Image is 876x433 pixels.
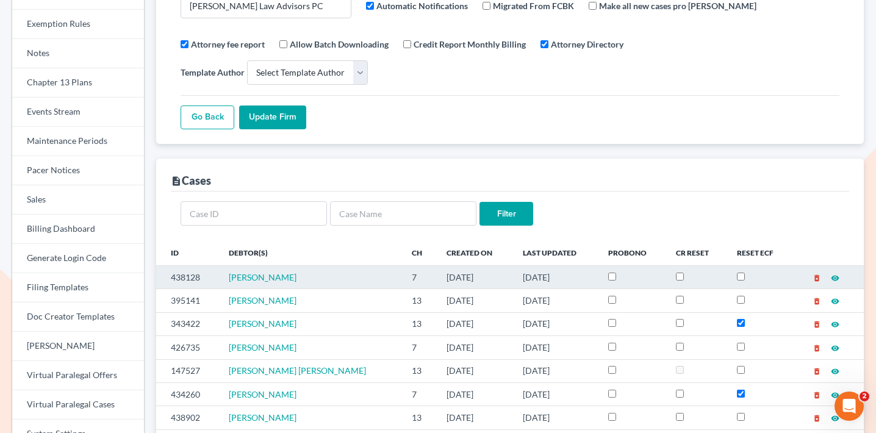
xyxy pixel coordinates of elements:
[181,201,327,226] input: Case ID
[813,389,821,399] a: delete_forever
[402,406,437,429] td: 13
[727,241,792,265] th: Reset ECF
[171,176,182,187] i: description
[813,295,821,306] a: delete_forever
[831,367,839,376] i: visibility
[813,318,821,329] a: delete_forever
[12,39,144,68] a: Notes
[813,274,821,282] i: delete_forever
[437,265,513,288] td: [DATE]
[831,342,839,352] a: visibility
[229,295,296,306] a: [PERSON_NAME]
[513,382,598,406] td: [DATE]
[551,38,623,51] label: Attorney Directory
[513,265,598,288] td: [DATE]
[831,272,839,282] a: visibility
[414,38,526,51] label: Credit Report Monthly Billing
[513,359,598,382] td: [DATE]
[513,406,598,429] td: [DATE]
[156,359,219,382] td: 147527
[12,127,144,156] a: Maintenance Periods
[12,302,144,332] a: Doc Creator Templates
[12,68,144,98] a: Chapter 13 Plans
[831,295,839,306] a: visibility
[156,382,219,406] td: 434260
[290,38,389,51] label: Allow Batch Downloading
[402,336,437,359] td: 7
[437,336,513,359] td: [DATE]
[831,274,839,282] i: visibility
[156,265,219,288] td: 438128
[12,273,144,302] a: Filing Templates
[229,389,296,399] a: [PERSON_NAME]
[156,289,219,312] td: 395141
[479,202,533,226] input: Filter
[831,344,839,352] i: visibility
[402,241,437,265] th: Ch
[813,272,821,282] a: delete_forever
[402,289,437,312] td: 13
[330,201,476,226] input: Case Name
[229,412,296,423] a: [PERSON_NAME]
[831,320,839,329] i: visibility
[402,312,437,335] td: 13
[219,241,402,265] th: Debtor(s)
[860,392,869,401] span: 2
[12,10,144,39] a: Exemption Rules
[813,344,821,352] i: delete_forever
[437,289,513,312] td: [DATE]
[813,367,821,376] i: delete_forever
[229,272,296,282] a: [PERSON_NAME]
[831,414,839,423] i: visibility
[191,38,265,51] label: Attorney fee report
[513,289,598,312] td: [DATE]
[666,241,727,265] th: CR Reset
[12,98,144,127] a: Events Stream
[813,342,821,352] a: delete_forever
[12,332,144,361] a: [PERSON_NAME]
[513,336,598,359] td: [DATE]
[229,318,296,329] a: [PERSON_NAME]
[813,391,821,399] i: delete_forever
[813,414,821,423] i: delete_forever
[831,318,839,329] a: visibility
[171,173,211,188] div: Cases
[12,156,144,185] a: Pacer Notices
[831,297,839,306] i: visibility
[835,392,864,421] iframe: Intercom live chat
[831,365,839,376] a: visibility
[239,106,306,130] input: Update Firm
[437,241,513,265] th: Created On
[598,241,666,265] th: ProBono
[156,241,219,265] th: ID
[437,312,513,335] td: [DATE]
[181,66,245,79] label: Template Author
[156,312,219,335] td: 343422
[402,265,437,288] td: 7
[402,359,437,382] td: 13
[831,391,839,399] i: visibility
[156,336,219,359] td: 426735
[12,361,144,390] a: Virtual Paralegal Offers
[181,106,234,130] a: Go Back
[229,365,366,376] a: [PERSON_NAME] [PERSON_NAME]
[437,359,513,382] td: [DATE]
[156,406,219,429] td: 438902
[813,297,821,306] i: delete_forever
[229,342,296,352] a: [PERSON_NAME]
[437,382,513,406] td: [DATE]
[12,185,144,215] a: Sales
[813,412,821,423] a: delete_forever
[831,389,839,399] a: visibility
[831,412,839,423] a: visibility
[402,382,437,406] td: 7
[12,244,144,273] a: Generate Login Code
[813,365,821,376] a: delete_forever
